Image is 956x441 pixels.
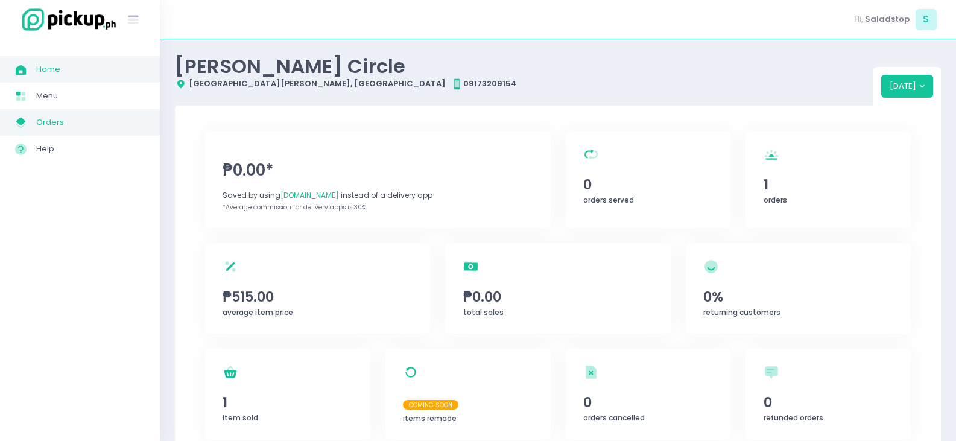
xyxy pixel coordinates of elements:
[223,307,293,317] span: average item price
[881,75,934,98] button: [DATE]
[205,243,430,334] a: ₱515.00average item price
[223,203,366,212] span: *Average commission for delivery apps is 30%
[403,400,458,410] span: Coming Soon
[15,7,118,33] img: logo
[280,190,339,200] span: [DOMAIN_NAME]
[703,307,780,317] span: returning customers
[36,115,145,130] span: Orders
[854,13,863,25] span: Hi,
[566,349,731,440] a: 0orders cancelled
[745,131,911,228] a: 1orders
[205,349,370,440] a: 1item sold
[583,174,713,195] span: 0
[583,392,713,413] span: 0
[463,287,653,307] span: ₱0.00
[745,349,911,440] a: 0refunded orders
[175,78,873,90] div: [GEOGRAPHIC_DATA][PERSON_NAME], [GEOGRAPHIC_DATA] 09173209154
[463,307,504,317] span: total sales
[916,9,937,30] span: S
[223,392,352,413] span: 1
[36,62,145,77] span: Home
[703,287,893,307] span: 0%
[686,243,911,334] a: 0%returning customers
[223,287,413,307] span: ₱515.00
[566,131,731,228] a: 0orders served
[36,141,145,157] span: Help
[223,190,533,201] div: Saved by using instead of a delivery app
[223,413,258,423] span: item sold
[583,413,645,423] span: orders cancelled
[764,413,823,423] span: refunded orders
[764,174,893,195] span: 1
[403,413,457,424] span: items remade
[583,195,634,205] span: orders served
[175,54,873,78] div: [PERSON_NAME] Circle
[865,13,910,25] span: Saladstop
[764,392,893,413] span: 0
[764,195,787,205] span: orders
[223,159,533,182] span: ₱0.00*
[36,88,145,104] span: Menu
[445,243,670,334] a: ₱0.00total sales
